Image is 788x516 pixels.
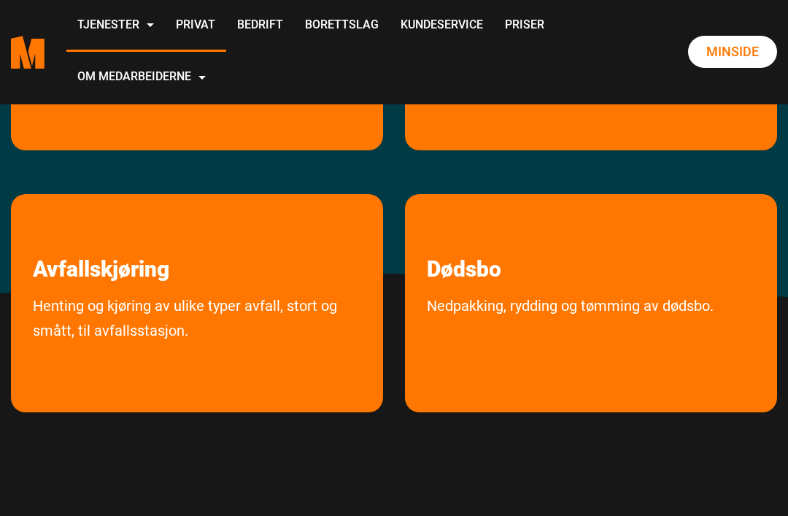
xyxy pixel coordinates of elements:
a: Minside [688,36,777,68]
a: les mer om Dødsbo [405,194,523,282]
a: Henting og kjøring av ulike typer avfall, stort og smått, til avfallsstasjon. [11,293,383,405]
a: les mer om Avfallskjøring [11,194,191,282]
a: Om Medarbeiderne [66,52,217,104]
a: Nedpakking, rydding og tømming av dødsbo. [405,293,735,380]
a: Medarbeiderne start page [11,25,45,80]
